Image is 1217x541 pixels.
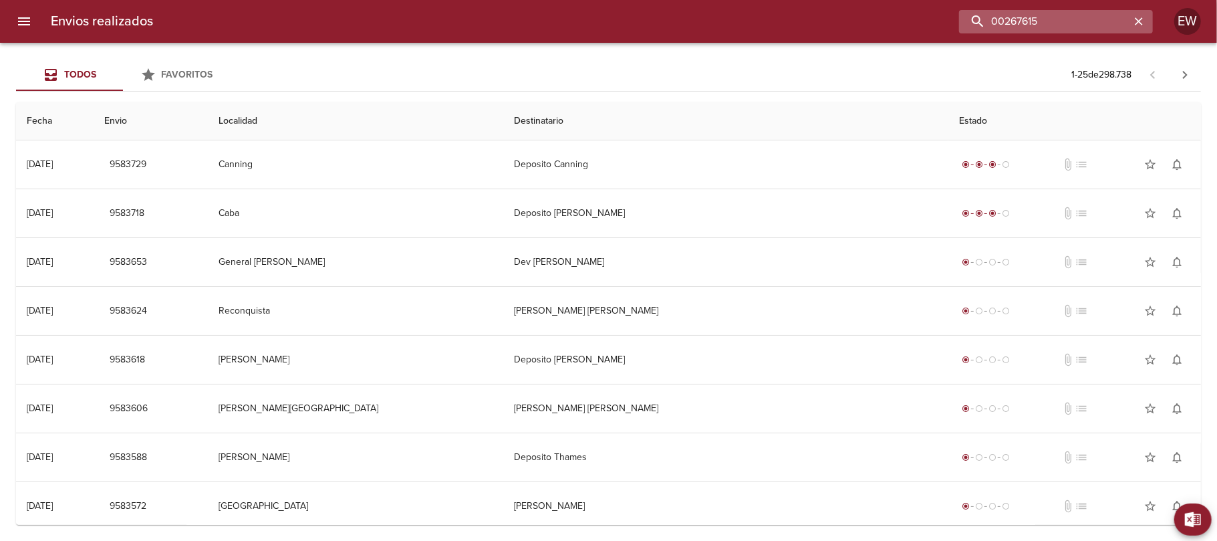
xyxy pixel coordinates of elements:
span: radio_button_unchecked [988,258,996,266]
span: radio_button_checked [975,160,983,169]
p: 1 - 25 de 298.738 [1071,68,1131,82]
span: 9583624 [110,303,147,320]
div: Tabs Envios [16,59,230,91]
span: Pagina siguiente [1169,59,1201,91]
th: Estado [948,102,1201,140]
div: Generado [959,402,1012,415]
span: 9583572 [110,498,146,515]
span: 9583718 [110,205,144,222]
button: 9583624 [104,299,152,324]
span: radio_button_unchecked [1002,356,1010,364]
span: No tiene documentos adjuntos [1061,158,1075,171]
div: EW [1174,8,1201,35]
span: star_border [1143,500,1157,513]
span: No tiene pedido asociado [1075,353,1088,366]
span: radio_button_checked [988,209,996,217]
span: radio_button_unchecked [975,453,983,461]
span: 9583618 [110,352,145,368]
button: Activar notificaciones [1164,200,1190,227]
td: Canning [208,140,504,189]
button: Agregar a favoritos [1137,249,1164,276]
span: radio_button_unchecked [988,405,996,413]
h6: Envios realizados [51,11,153,32]
div: Generado [959,500,1012,513]
button: 9583606 [104,397,153,421]
span: Todos [64,69,96,80]
span: radio_button_unchecked [1002,160,1010,169]
span: radio_button_unchecked [975,307,983,315]
button: Activar notificaciones [1164,249,1190,276]
button: Activar notificaciones [1164,395,1190,422]
button: Exportar Excel [1174,504,1212,536]
span: No tiene documentos adjuntos [1061,402,1075,415]
button: menu [8,5,40,37]
span: No tiene pedido asociado [1075,500,1088,513]
td: [PERSON_NAME] [PERSON_NAME] [503,287,948,335]
span: radio_button_unchecked [988,307,996,315]
span: No tiene pedido asociado [1075,255,1088,269]
button: Activar notificaciones [1164,493,1190,520]
div: [DATE] [27,305,53,316]
div: Generado [959,255,1012,269]
span: radio_button_unchecked [975,258,983,266]
span: star_border [1143,304,1157,318]
span: No tiene pedido asociado [1075,402,1088,415]
div: Generado [959,353,1012,366]
span: radio_button_checked [962,160,970,169]
span: star_border [1143,207,1157,220]
span: star_border [1143,255,1157,269]
button: Agregar a favoritos [1137,151,1164,178]
div: En viaje [959,158,1012,171]
span: radio_button_unchecked [988,453,996,461]
div: Generado [959,451,1012,464]
span: No tiene documentos adjuntos [1061,255,1075,269]
span: radio_button_checked [988,160,996,169]
button: Agregar a favoritos [1137,444,1164,471]
button: Agregar a favoritos [1137,346,1164,373]
span: radio_button_unchecked [975,405,983,413]
span: radio_button_checked [962,356,970,364]
td: [PERSON_NAME] [208,433,504,481]
button: 9583653 [104,250,152,275]
span: No tiene documentos adjuntos [1061,207,1075,220]
span: radio_button_unchecked [1002,502,1010,510]
span: star_border [1143,451,1157,464]
td: Deposito Thames [503,433,948,481]
span: notifications_none [1170,207,1184,220]
span: radio_button_unchecked [1002,405,1010,413]
span: radio_button_checked [962,258,970,266]
td: [PERSON_NAME] [503,482,948,530]
th: Fecha [16,102,94,140]
div: [DATE] [27,256,53,267]
span: notifications_none [1170,353,1184,366]
span: Pagina anterior [1137,68,1169,81]
button: 9583618 [104,348,150,372]
button: 9583588 [104,445,152,470]
td: [PERSON_NAME][GEOGRAPHIC_DATA] [208,385,504,433]
button: Activar notificaciones [1164,346,1190,373]
span: No tiene documentos adjuntos [1061,500,1075,513]
td: Deposito [PERSON_NAME] [503,336,948,384]
span: radio_button_checked [962,209,970,217]
td: Deposito Canning [503,140,948,189]
th: Localidad [208,102,504,140]
td: [PERSON_NAME] [208,336,504,384]
td: Reconquista [208,287,504,335]
button: Agregar a favoritos [1137,493,1164,520]
span: radio_button_unchecked [975,356,983,364]
span: radio_button_checked [962,502,970,510]
span: 9583606 [110,401,148,417]
button: Agregar a favoritos [1137,298,1164,324]
span: No tiene pedido asociado [1075,451,1088,464]
div: [DATE] [27,158,53,170]
div: Generado [959,304,1012,318]
span: No tiene documentos adjuntos [1061,304,1075,318]
button: Agregar a favoritos [1137,200,1164,227]
td: Dev [PERSON_NAME] [503,238,948,286]
span: Favoritos [162,69,213,80]
span: notifications_none [1170,304,1184,318]
button: 9583729 [104,152,152,177]
div: Abrir información de usuario [1174,8,1201,35]
div: [DATE] [27,354,53,365]
td: [GEOGRAPHIC_DATA] [208,482,504,530]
